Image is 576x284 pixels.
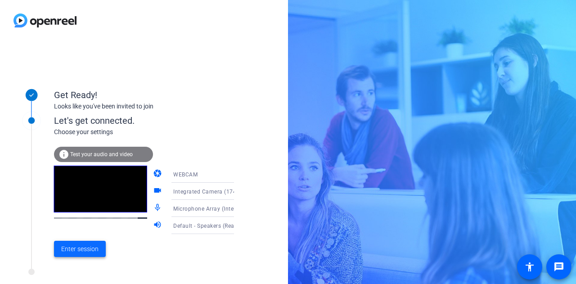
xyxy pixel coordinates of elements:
[70,151,133,158] span: Test your audio and video
[153,186,164,197] mat-icon: videocam
[153,220,164,231] mat-icon: volume_up
[54,114,252,127] div: Let's get connected.
[54,127,252,137] div: Choose your settings
[61,244,99,254] span: Enter session
[173,171,198,178] span: WEBCAM
[173,205,373,212] span: Microphone Array (Intel® Smart Sound Technology for Digital Microphones)
[553,261,564,272] mat-icon: message
[524,261,535,272] mat-icon: accessibility
[173,188,256,195] span: Integrated Camera (174f:2454)
[58,149,69,160] mat-icon: info
[54,241,106,257] button: Enter session
[153,169,164,180] mat-icon: camera
[54,102,234,111] div: Looks like you've been invited to join
[54,88,234,102] div: Get Ready!
[153,203,164,214] mat-icon: mic_none
[173,222,270,229] span: Default - Speakers (Realtek(R) Audio)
